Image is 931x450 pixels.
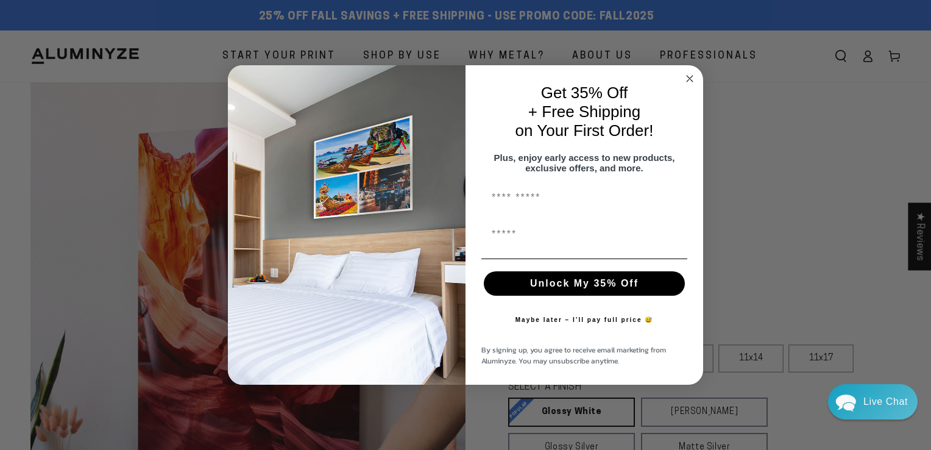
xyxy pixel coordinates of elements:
button: Unlock My 35% Off [484,271,685,296]
div: Chat widget toggle [828,384,918,420]
span: By signing up, you agree to receive email marketing from Aluminyze. You may unsubscribe anytime. [481,345,666,366]
span: + Free Shipping [528,102,640,121]
span: Plus, enjoy early access to new products, exclusive offers, and more. [494,152,675,173]
button: Maybe later – I’ll pay full price 😅 [509,308,660,332]
button: Close dialog [682,71,697,86]
span: on Your First Order! [515,121,654,140]
img: 728e4f65-7e6c-44e2-b7d1-0292a396982f.jpeg [228,65,466,385]
div: Contact Us Directly [863,384,908,420]
span: Get 35% Off [541,84,628,102]
img: underline [481,259,687,259]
